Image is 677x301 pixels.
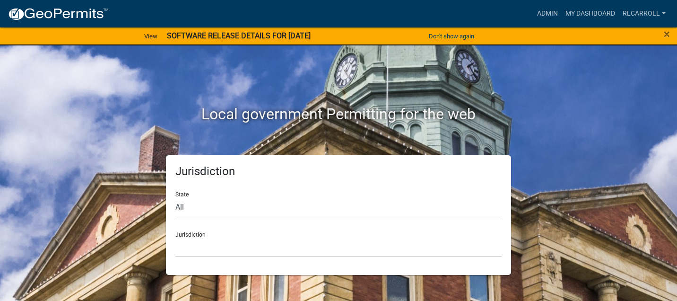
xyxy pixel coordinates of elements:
a: Admin [533,5,562,23]
strong: SOFTWARE RELEASE DETAILS FOR [DATE] [167,31,311,40]
a: View [140,28,161,44]
a: My Dashboard [562,5,619,23]
span: × [664,27,670,41]
h2: Local government Permitting for the web [76,105,601,123]
button: Close [664,28,670,40]
a: RLcarroll [619,5,669,23]
h5: Jurisdiction [175,165,502,178]
button: Don't show again [425,28,478,44]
